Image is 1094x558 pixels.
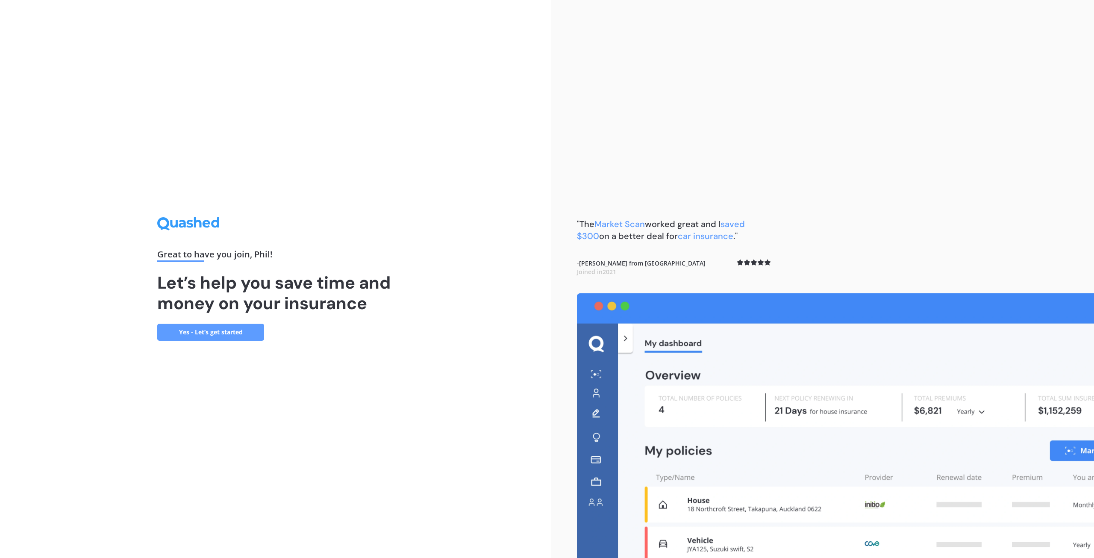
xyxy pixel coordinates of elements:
span: saved $300 [577,218,745,242]
span: Joined in 2021 [577,268,616,276]
b: "The worked great and I on a better deal for ." [577,218,745,242]
h1: Let’s help you save time and money on your insurance [157,272,394,313]
span: car insurance [678,230,733,242]
a: Yes - Let’s get started [157,324,264,341]
b: - [PERSON_NAME] from [GEOGRAPHIC_DATA] [577,259,706,276]
img: dashboard.webp [577,293,1094,558]
span: Market Scan [594,218,645,230]
div: Great to have you join , Phil ! [157,250,394,262]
